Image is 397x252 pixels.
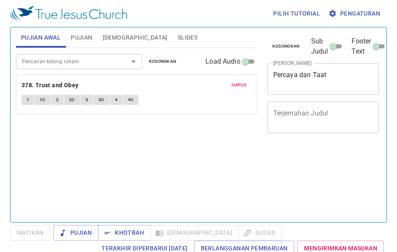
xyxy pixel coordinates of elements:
span: Pujian [71,32,92,43]
span: Slides [178,32,197,43]
span: 4 [115,96,117,104]
button: 3C [93,95,109,105]
span: 3C [99,96,104,104]
button: Hapus [226,80,252,90]
button: Pilih tutorial [270,6,323,21]
span: 4C [128,96,134,104]
iframe: from-child [264,142,358,217]
button: Kosongkan [267,41,305,51]
button: 2 [51,95,64,105]
span: Hapus [232,81,247,89]
span: Footer Text [352,36,371,56]
span: 1C [40,96,45,104]
span: Pilih tutorial [273,8,320,19]
button: 4 [110,95,123,105]
span: 2 [56,96,59,104]
button: Pengaturan [327,6,384,21]
span: Pengaturan [330,8,380,19]
button: 1C [35,95,51,105]
button: 1 [21,95,34,105]
button: Pujian [53,225,99,241]
span: 1 [27,96,29,104]
button: 378. Trust and Obey [21,80,80,91]
button: 4C [123,95,139,105]
b: 378. Trust and Obey [21,80,79,91]
button: Open [128,56,139,67]
button: Kosongkan [144,56,181,67]
span: 2C [69,96,75,104]
span: Kosongkan [272,43,300,50]
span: Sub Judul [311,36,328,56]
span: [DEMOGRAPHIC_DATA] [103,32,168,43]
span: Pujian Awal [21,32,61,43]
span: 3 [85,96,88,104]
textarea: Percaya dan Taat [273,71,373,87]
span: Kosongkan [149,58,176,65]
span: Pujian [60,228,92,238]
span: Load Audio [205,56,240,67]
img: True Jesus Church [10,6,127,21]
span: Khotbah [105,228,144,238]
button: 3 [80,95,93,105]
button: 2C [64,95,80,105]
button: Khotbah [98,225,151,241]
